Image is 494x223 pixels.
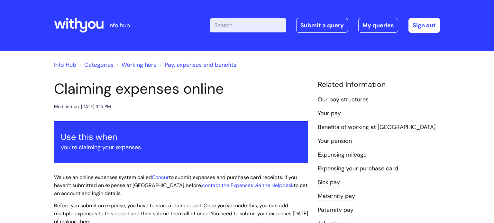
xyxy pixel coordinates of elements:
a: Paternity pay [318,206,353,214]
a: Maternity pay [318,192,355,201]
p: info hub [108,20,130,30]
a: My queries [358,18,398,33]
div: | - [210,18,440,33]
li: Solution home [78,60,114,70]
h1: Claiming expenses online [54,80,308,98]
a: Expensing your purchase card [318,165,398,173]
p: you’re claiming your expenses. [61,142,301,152]
a: Categories [84,61,114,69]
a: Sign out [408,18,440,33]
span: We use an online expenses system called to submit expenses and purchase card receipts. If you hav... [54,174,307,197]
a: Pay, expenses and benefits [165,61,236,69]
li: Pay, expenses and benefits [158,60,236,70]
h3: Use this when [61,132,301,142]
a: Sick pay [318,178,340,187]
h4: Related Information [318,80,440,89]
a: Working here [122,61,157,69]
li: Working here [115,60,157,70]
a: Benefits of working at [GEOGRAPHIC_DATA] [318,123,436,132]
a: Your pension [318,137,352,145]
a: Info Hub [54,61,76,69]
a: Submit a query [296,18,348,33]
a: Concur [152,174,169,181]
a: Our pay structures [318,96,369,104]
div: Modified on: [DATE] 3:15 PM [54,103,111,111]
input: Search [210,18,286,32]
a: Your pay [318,109,341,118]
a: Expensing mileage [318,151,367,159]
a: contact the Expenses via the Helpdesk [202,182,294,189]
